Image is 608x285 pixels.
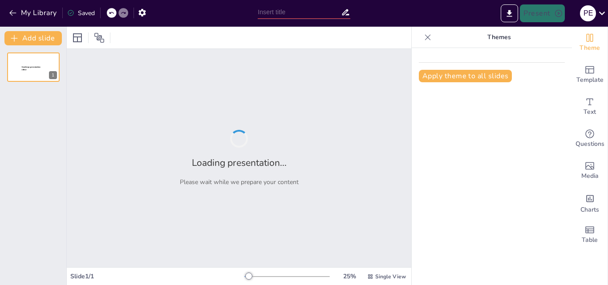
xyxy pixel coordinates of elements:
button: Export to PowerPoint [501,4,518,22]
div: Change the overall theme [572,27,608,59]
span: Sendsteps presentation editor [22,66,41,71]
div: Saved [67,9,95,17]
div: P E [580,5,596,21]
span: Position [94,32,105,43]
div: Slide 1 / 1 [70,272,244,281]
span: Single View [375,273,406,280]
span: Media [581,171,599,181]
span: Template [576,75,604,85]
span: Charts [580,205,599,215]
span: Table [582,235,598,245]
input: Insert title [258,6,341,19]
h2: Loading presentation... [192,157,287,169]
div: 1 [7,52,60,82]
span: Questions [576,139,604,149]
span: Text [584,107,596,117]
button: My Library [7,6,61,20]
button: P E [580,4,596,22]
div: Get real-time input from your audience [572,123,608,155]
span: Theme [580,43,600,53]
div: 1 [49,71,57,79]
div: Layout [70,31,85,45]
p: Themes [435,27,563,48]
div: Add text boxes [572,91,608,123]
div: Add a table [572,219,608,251]
p: Please wait while we prepare your content [180,178,299,186]
button: Add slide [4,31,62,45]
div: Add images, graphics, shapes or video [572,155,608,187]
div: 25 % [339,272,360,281]
div: Add charts and graphs [572,187,608,219]
div: Add ready made slides [572,59,608,91]
button: Present [520,4,564,22]
button: Apply theme to all slides [419,70,512,82]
